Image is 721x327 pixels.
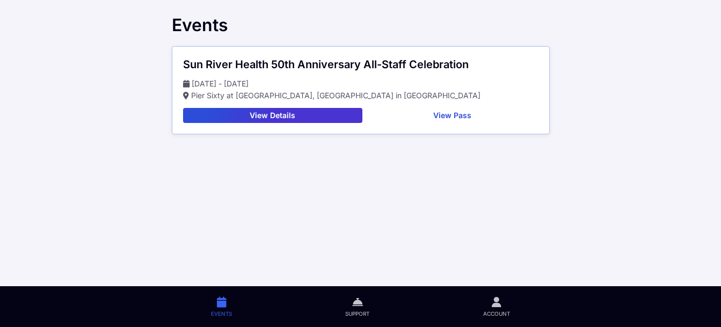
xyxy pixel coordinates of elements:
[183,57,538,71] div: Sun River Health 50th Anniversary All-Staff Celebration
[172,15,550,35] div: Events
[183,90,538,101] p: Pier Sixty at [GEOGRAPHIC_DATA], [GEOGRAPHIC_DATA] in [GEOGRAPHIC_DATA]
[483,310,510,317] span: Account
[211,310,232,317] span: Events
[367,108,538,123] button: View Pass
[183,108,362,123] button: View Details
[289,286,426,327] a: Support
[155,286,289,327] a: Events
[183,78,538,90] p: [DATE] - [DATE]
[426,286,566,327] a: Account
[345,310,369,317] span: Support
